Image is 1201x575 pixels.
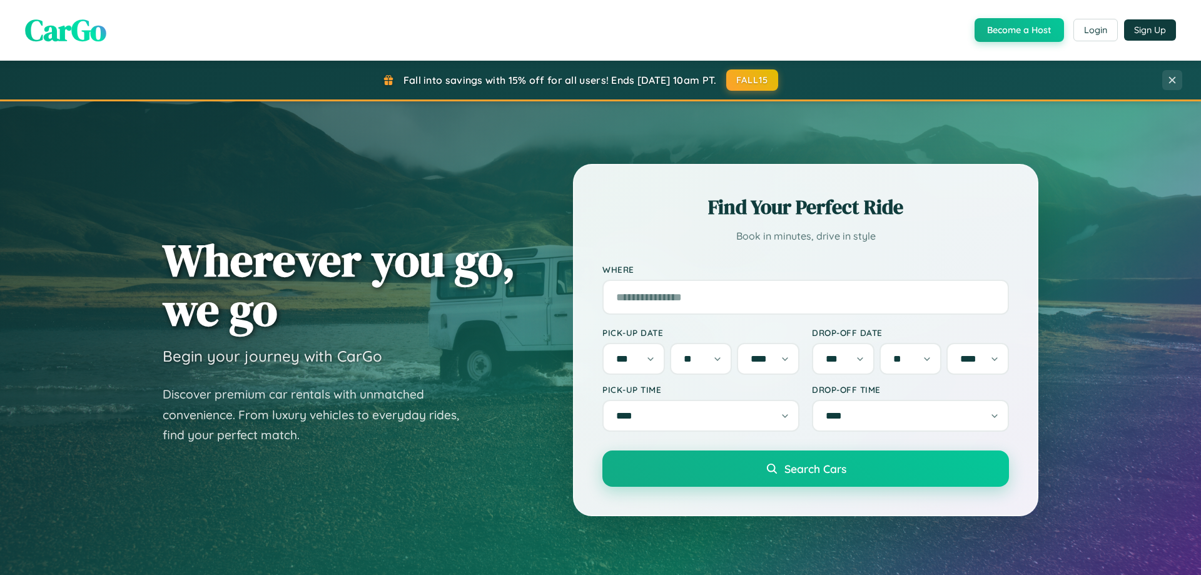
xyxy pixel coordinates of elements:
h1: Wherever you go, we go [163,235,515,334]
button: Sign Up [1124,19,1176,41]
button: Search Cars [602,450,1009,487]
label: Drop-off Time [812,384,1009,395]
label: Pick-up Time [602,384,799,395]
h3: Begin your journey with CarGo [163,347,382,365]
span: Search Cars [784,462,846,476]
p: Discover premium car rentals with unmatched convenience. From luxury vehicles to everyday rides, ... [163,384,475,445]
label: Drop-off Date [812,327,1009,338]
label: Pick-up Date [602,327,799,338]
span: Fall into savings with 15% off for all users! Ends [DATE] 10am PT. [403,74,717,86]
span: CarGo [25,9,106,51]
p: Book in minutes, drive in style [602,227,1009,245]
label: Where [602,264,1009,275]
h2: Find Your Perfect Ride [602,193,1009,221]
button: FALL15 [726,69,779,91]
button: Login [1073,19,1118,41]
button: Become a Host [975,18,1064,42]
